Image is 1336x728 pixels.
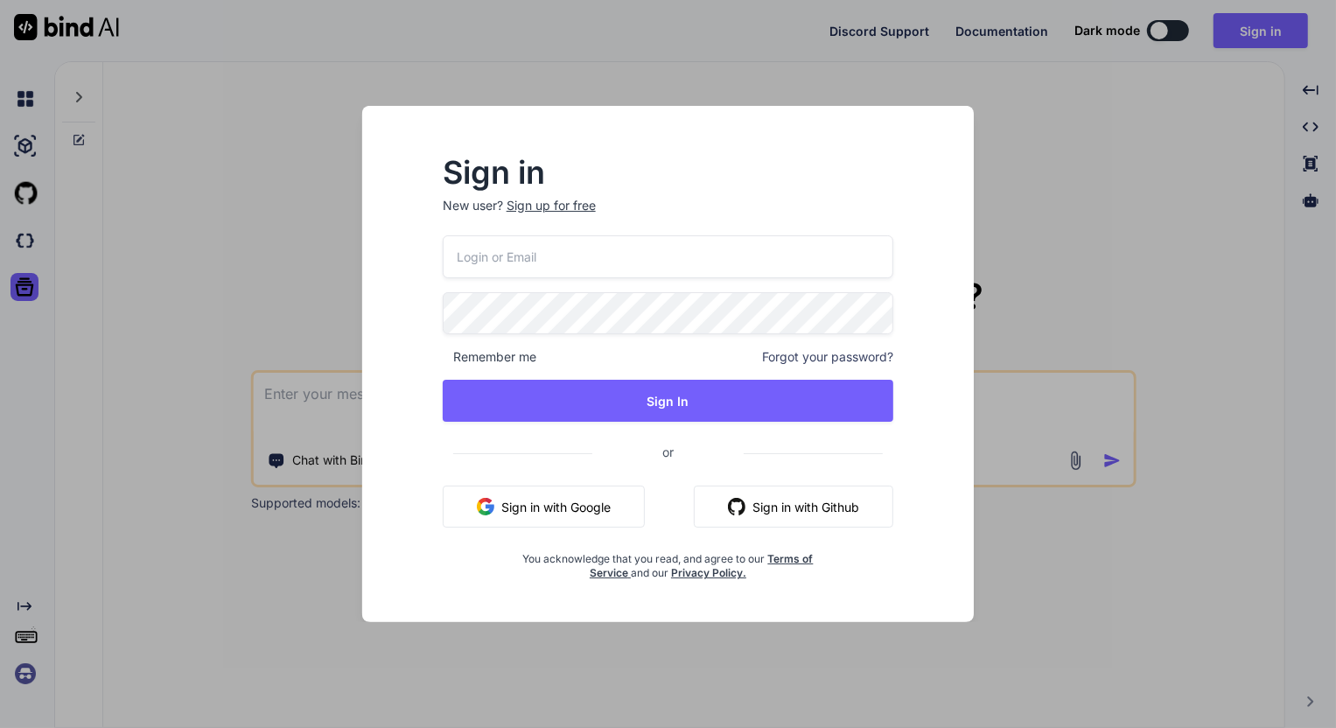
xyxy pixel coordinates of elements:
[443,197,894,235] p: New user?
[443,486,645,528] button: Sign in with Google
[443,158,894,186] h2: Sign in
[443,348,536,366] span: Remember me
[477,498,494,515] img: google
[762,348,893,366] span: Forgot your password?
[728,498,745,515] img: github
[671,566,746,579] a: Privacy Policy.
[592,430,744,473] span: or
[443,380,894,422] button: Sign In
[590,552,814,579] a: Terms of Service
[443,235,894,278] input: Login or Email
[518,542,819,580] div: You acknowledge that you read, and agree to our and our
[507,197,596,214] div: Sign up for free
[694,486,893,528] button: Sign in with Github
